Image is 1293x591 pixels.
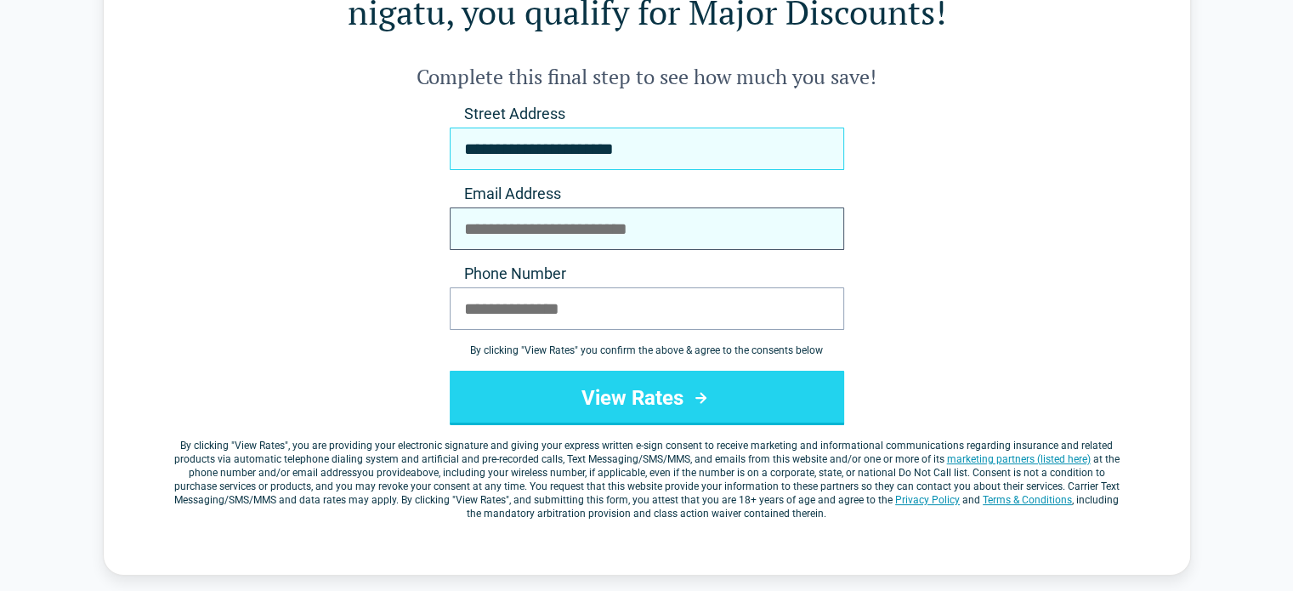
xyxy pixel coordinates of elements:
span: View Rates [235,440,285,452]
div: By clicking " View Rates " you confirm the above & agree to the consents below [450,344,844,357]
button: View Rates [450,371,844,425]
h2: Complete this final step to see how much you save! [172,63,1122,90]
a: Terms & Conditions [983,494,1072,506]
label: By clicking " ", you are providing your electronic signature and giving your express written e-si... [172,439,1122,520]
a: Privacy Policy [895,494,960,506]
label: Email Address [450,184,844,204]
label: Phone Number [450,264,844,284]
label: Street Address [450,104,844,124]
a: marketing partners (listed here) [947,453,1091,465]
